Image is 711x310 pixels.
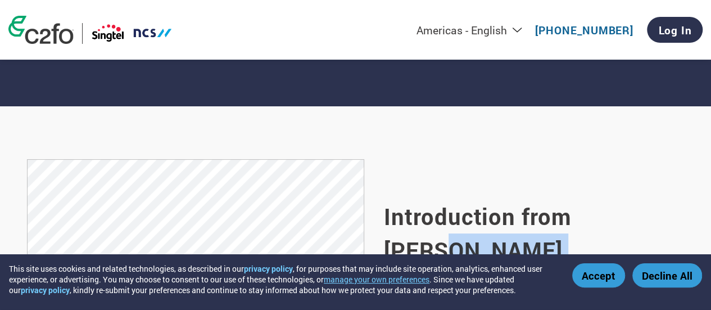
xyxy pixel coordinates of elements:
img: Singtel [91,23,173,44]
a: [PHONE_NUMBER] [535,23,633,37]
button: Accept [572,263,625,287]
a: Log In [647,17,703,43]
a: privacy policy [244,263,293,274]
button: Decline All [632,263,702,287]
img: c2fo logo [8,16,74,44]
button: manage your own preferences [324,274,429,285]
a: privacy policy [21,285,70,295]
div: This site uses cookies and related technologies, as described in our , for purposes that may incl... [9,263,556,295]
